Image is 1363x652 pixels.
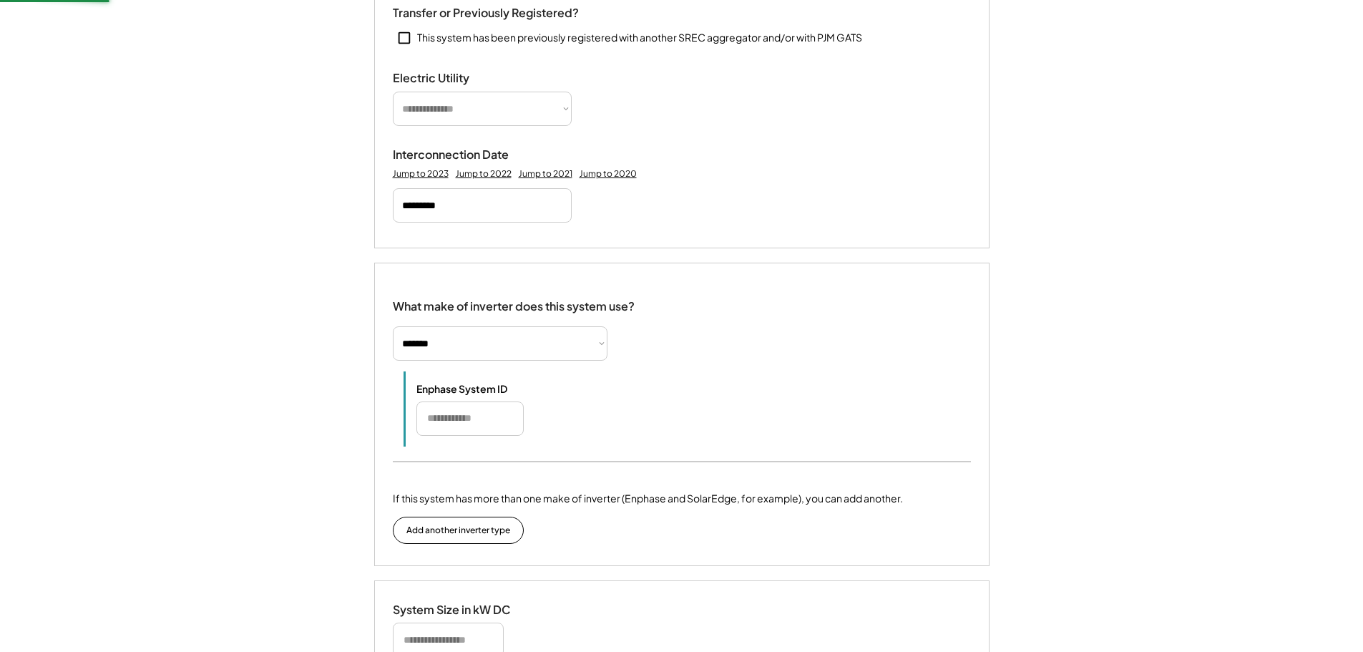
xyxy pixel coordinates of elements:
div: If this system has more than one make of inverter (Enphase and SolarEdge, for example), you can a... [393,491,903,506]
div: Jump to 2021 [519,168,572,180]
div: What make of inverter does this system use? [393,285,635,317]
div: This system has been previously registered with another SREC aggregator and/or with PJM GATS [417,31,862,45]
div: Electric Utility [393,71,536,86]
div: System Size in kW DC [393,603,536,618]
div: Enphase System ID [416,382,560,395]
div: Transfer or Previously Registered? [393,6,579,21]
div: Interconnection Date [393,147,536,162]
button: Add another inverter type [393,517,524,544]
div: Jump to 2022 [456,168,512,180]
div: Jump to 2020 [580,168,637,180]
div: Jump to 2023 [393,168,449,180]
